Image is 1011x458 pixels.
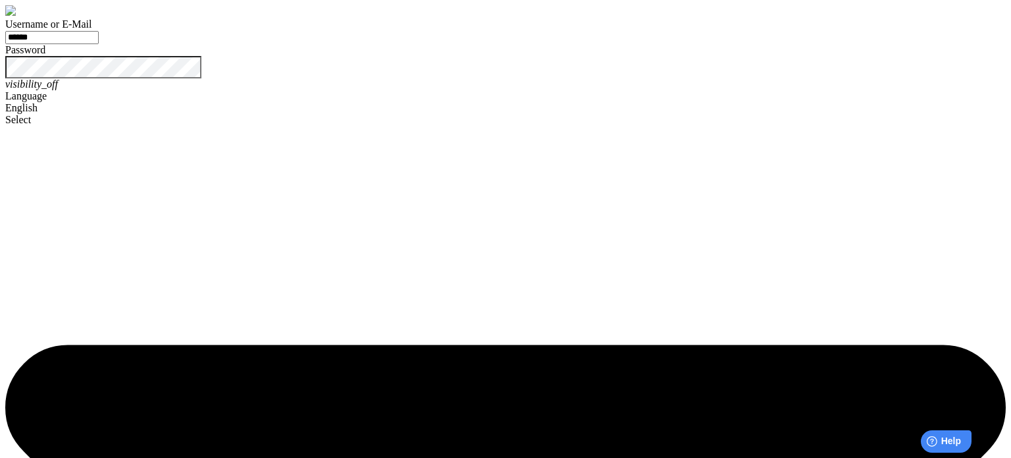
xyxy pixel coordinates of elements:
[5,5,16,16] img: logo-lg.png
[5,90,1006,102] div: Language
[5,78,58,90] i: visibility_off
[5,102,1006,114] div: English
[5,18,1006,30] div: Username or E-Mail
[5,114,1006,126] div: Select
[5,44,1006,56] div: Password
